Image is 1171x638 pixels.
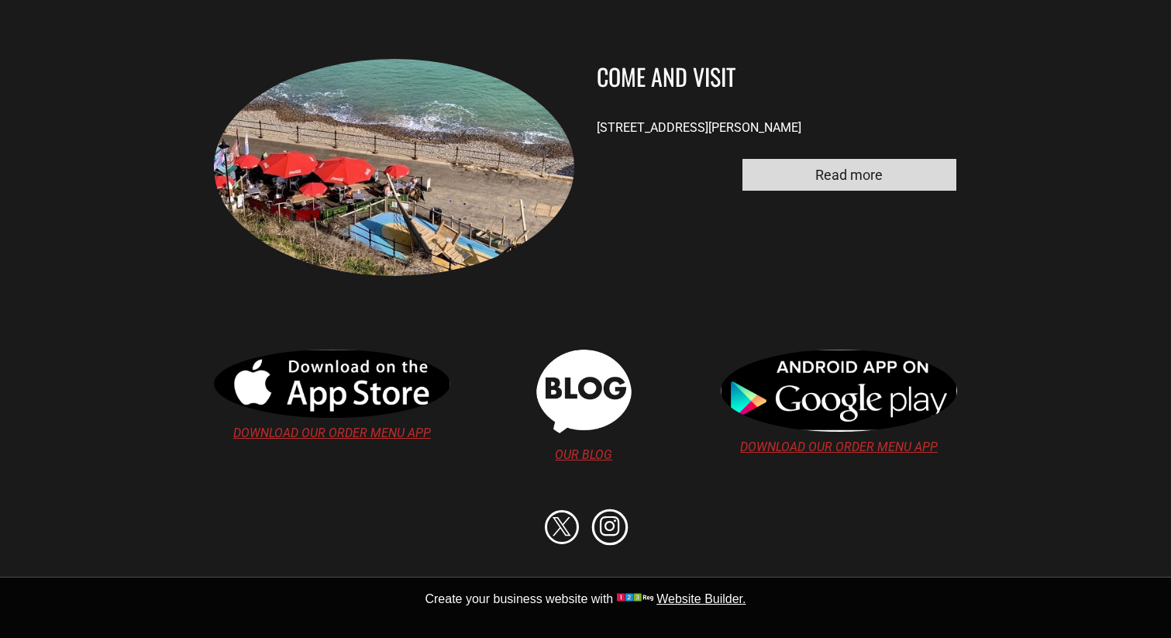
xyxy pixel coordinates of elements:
[597,117,958,138] div: [STREET_ADDRESS][PERSON_NAME]
[741,157,958,192] a: Read more
[214,350,451,418] img: DOWNLOAD OUR ORDER MENU APP
[617,588,653,606] img: Powered by 123-reg
[154,90,167,102] img: tab_keywords_by_traffic_grey.svg
[214,59,575,276] img: The Reef Stop
[545,510,579,548] a: twitter
[597,59,958,94] h3: COME AND VISIT
[810,159,888,191] span: Read more
[593,510,627,548] a: instagram
[40,40,170,53] div: Domain: [DOMAIN_NAME]
[25,40,37,53] img: website_grey.svg
[425,592,613,605] span: Create your business website with
[536,350,632,440] img: The Reef Stop Blog
[43,25,76,37] div: v 4.0.25
[171,91,261,102] div: Keywords by Traffic
[59,91,139,102] div: Domain Overview
[42,90,54,102] img: tab_domain_overview_orange.svg
[721,350,958,432] img: DOWNLOAD OUR ORDER MENU APP
[656,592,746,605] span: Website Builder.
[25,25,37,37] img: logo_orange.svg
